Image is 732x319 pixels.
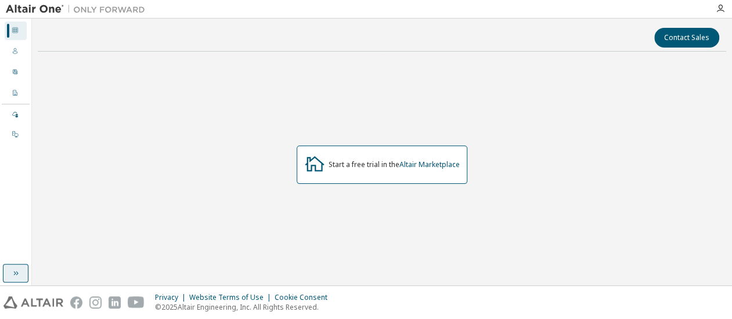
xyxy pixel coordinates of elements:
[155,293,189,302] div: Privacy
[155,302,334,312] p: © 2025 Altair Engineering, Inc. All Rights Reserved.
[399,159,460,169] a: Altair Marketplace
[5,63,27,82] div: User Profile
[654,28,719,48] button: Contact Sales
[5,125,27,144] div: On Prem
[3,296,63,309] img: altair_logo.svg
[189,293,275,302] div: Website Terms of Use
[275,293,334,302] div: Cookie Consent
[89,296,102,309] img: instagram.svg
[5,42,27,61] div: Users
[70,296,82,309] img: facebook.svg
[128,296,145,309] img: youtube.svg
[6,3,151,15] img: Altair One
[109,296,121,309] img: linkedin.svg
[329,160,460,169] div: Start a free trial in the
[5,84,27,103] div: Company Profile
[5,21,27,40] div: Dashboard
[5,106,27,124] div: Managed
